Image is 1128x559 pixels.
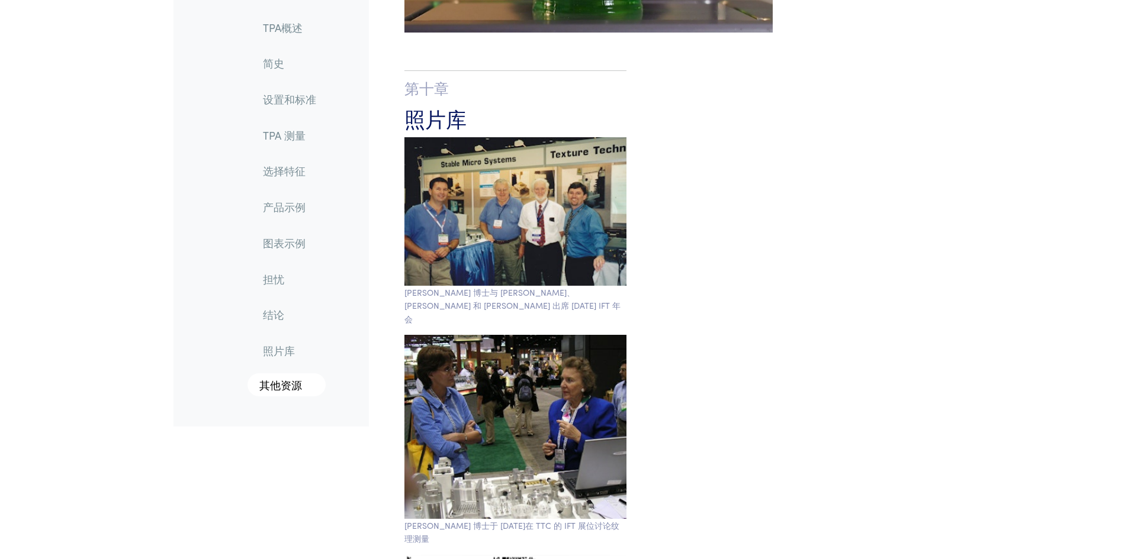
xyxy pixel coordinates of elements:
[253,337,326,364] a: 照片库
[248,373,326,397] a: 其他资源
[253,266,326,293] a: 担忧
[404,79,449,100] font: 第十章
[263,56,284,71] font: 简史
[253,302,326,329] a: 结论
[253,158,326,185] a: 选择特征
[253,86,326,113] a: 设置和标准
[263,128,306,143] font: TPA 测量
[263,308,284,322] font: 结论
[263,164,306,179] font: 选择特征
[404,286,621,325] font: [PERSON_NAME] 博士与 [PERSON_NAME]、[PERSON_NAME] 和 [PERSON_NAME] 出席 [DATE] IFT 年会
[263,235,306,250] font: 图表示例
[253,230,326,257] a: 图表示例
[263,20,303,35] font: TPA概述
[253,122,326,149] a: TPA 测量
[263,343,295,358] font: 照片库
[263,200,306,215] font: 产品示例
[259,377,302,392] font: 其他资源
[253,50,326,77] a: 简史
[263,92,316,106] font: 设置和标准
[253,194,326,221] a: 产品示例
[253,14,326,41] a: TPA概述
[404,519,619,544] font: [PERSON_NAME] 博士于 [DATE]在 TTC 的 IFT 展位讨论纹理测量
[404,104,467,133] font: 照片库
[263,272,284,286] font: 担忧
